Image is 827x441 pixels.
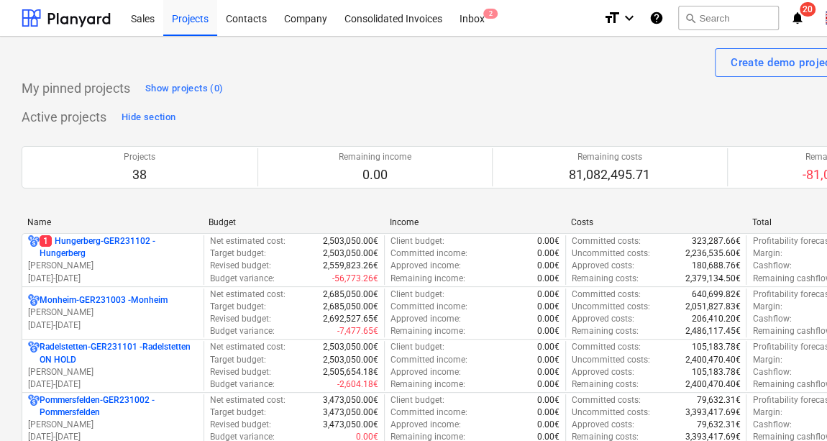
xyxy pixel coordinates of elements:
[339,151,411,163] p: Remaining income
[323,394,378,406] p: 3,473,050.00€
[323,341,378,353] p: 2,503,050.00€
[210,260,271,272] p: Revised budget :
[323,247,378,260] p: 2,503,050.00€
[28,366,198,378] p: [PERSON_NAME]
[390,313,461,325] p: Approved income :
[537,354,559,366] p: 0.00€
[390,366,461,378] p: Approved income :
[323,354,378,366] p: 2,503,050.00€
[685,247,740,260] p: 2,236,535.60€
[28,294,40,306] div: Project has multi currencies enabled
[537,419,559,431] p: 0.00€
[572,354,650,366] p: Uncommitted costs :
[210,366,271,378] p: Revised budget :
[28,341,198,391] div: Radelstetten-GER231101 -Radelstetten ON HOLD[PERSON_NAME][DATE]-[DATE]
[28,319,198,332] p: [DATE] - [DATE]
[210,247,266,260] p: Target budget :
[28,235,198,285] div: 1Hungerberg-GER231102 -Hungerberg[PERSON_NAME][DATE]-[DATE]
[390,341,444,353] p: Client budget :
[40,341,198,365] p: Radelstetten-GER231101 - Radelstetten ON HOLD
[752,247,782,260] p: Margin :
[696,394,740,406] p: 79,632.31€
[572,235,641,247] p: Committed costs :
[210,419,271,431] p: Revised budget :
[537,260,559,272] p: 0.00€
[210,325,275,337] p: Budget variance :
[537,288,559,301] p: 0.00€
[390,419,461,431] p: Approved income :
[691,313,740,325] p: 206,410.20€
[603,9,621,27] i: format_size
[27,217,197,227] div: Name
[537,273,559,285] p: 0.00€
[28,306,198,319] p: [PERSON_NAME]
[332,273,378,285] p: -56,773.26€
[649,9,664,27] i: Knowledge base
[390,217,559,227] div: Income
[537,247,559,260] p: 0.00€
[572,406,650,419] p: Uncommitted costs :
[210,288,285,301] p: Net estimated cost :
[390,378,465,391] p: Remaining income :
[752,260,791,272] p: Cashflow :
[685,325,740,337] p: 2,486,117.45€
[28,260,198,272] p: [PERSON_NAME]
[572,260,634,272] p: Approved costs :
[210,313,271,325] p: Revised budget :
[537,366,559,378] p: 0.00€
[122,109,175,126] div: Hide section
[572,366,634,378] p: Approved costs :
[124,166,155,183] p: 38
[323,235,378,247] p: 2,503,050.00€
[572,247,650,260] p: Uncommitted costs :
[390,325,465,337] p: Remaining income :
[28,235,40,260] div: Project has multi currencies enabled
[28,378,198,391] p: [DATE] - [DATE]
[339,166,411,183] p: 0.00
[537,378,559,391] p: 0.00€
[691,341,740,353] p: 105,183.78€
[572,419,634,431] p: Approved costs :
[390,260,461,272] p: Approved income :
[572,378,639,391] p: Remaining costs :
[696,419,740,431] p: 79,632.31€
[390,247,467,260] p: Committed income :
[28,341,40,365] div: Project has multi currencies enabled
[571,217,741,227] div: Costs
[390,288,444,301] p: Client budget :
[118,106,179,129] button: Hide section
[210,273,275,285] p: Budget variance :
[209,217,378,227] div: Budget
[483,9,498,19] span: 2
[800,2,815,17] span: 20
[572,288,641,301] p: Committed costs :
[572,273,639,285] p: Remaining costs :
[28,394,40,419] div: Project has multi currencies enabled
[691,288,740,301] p: 640,699.82€
[390,354,467,366] p: Committed income :
[210,406,266,419] p: Target budget :
[537,235,559,247] p: 0.00€
[691,235,740,247] p: 323,287.66€
[621,9,638,27] i: keyboard_arrow_down
[40,394,198,419] p: Pommersfelden-GER231002 - Pommersfelden
[752,406,782,419] p: Margin :
[572,313,634,325] p: Approved costs :
[337,325,378,337] p: -7,477.65€
[142,77,227,100] button: Show projects (0)
[752,366,791,378] p: Cashflow :
[537,394,559,406] p: 0.00€
[752,313,791,325] p: Cashflow :
[537,406,559,419] p: 0.00€
[691,260,740,272] p: 180,688.76€
[678,6,779,30] button: Search
[28,419,198,431] p: [PERSON_NAME]
[40,235,52,247] span: 1
[572,394,641,406] p: Committed costs :
[210,354,266,366] p: Target budget :
[210,235,285,247] p: Net estimated cost :
[685,378,740,391] p: 2,400,470.40€
[323,419,378,431] p: 3,473,050.00€
[685,354,740,366] p: 2,400,470.40€
[537,313,559,325] p: 0.00€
